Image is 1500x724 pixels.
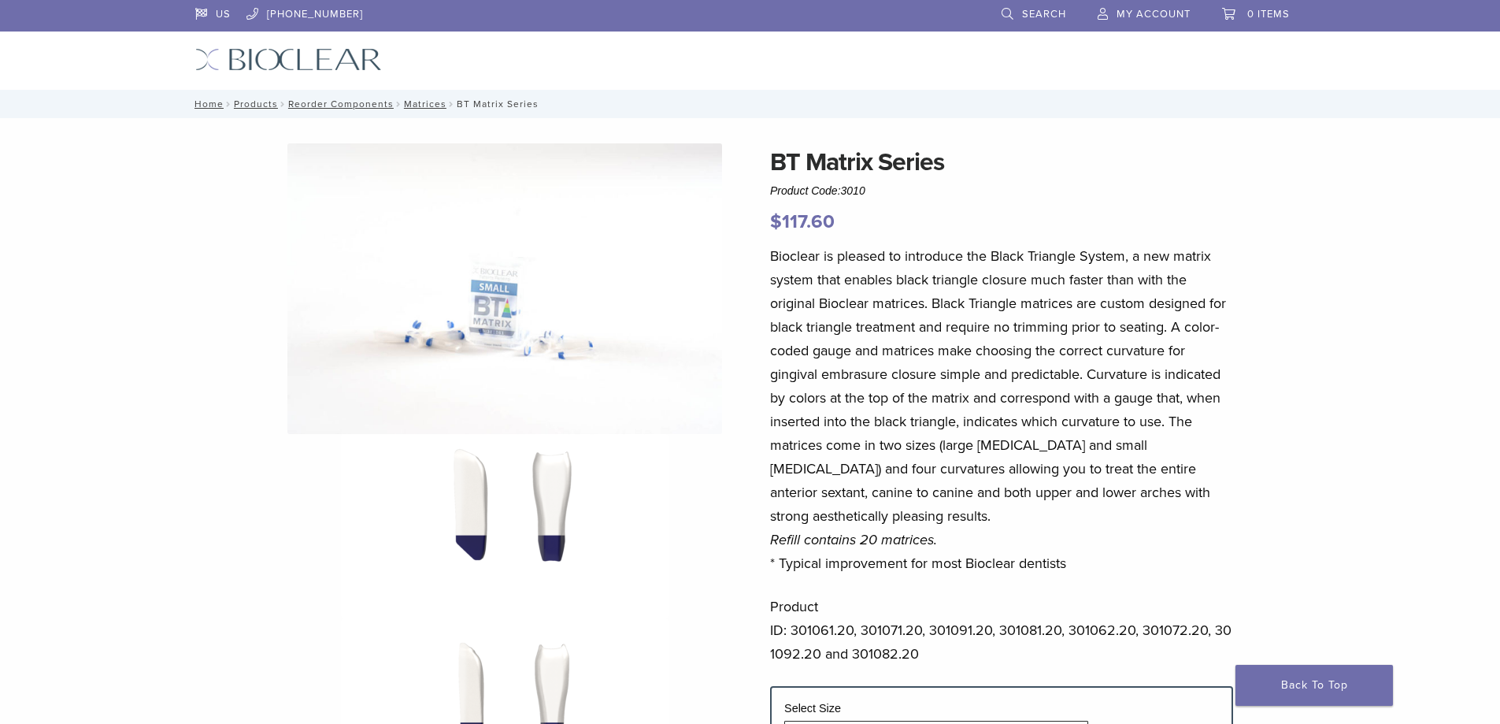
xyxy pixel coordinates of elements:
bdi: 117.60 [770,210,835,233]
a: Home [190,98,224,110]
em: Refill contains 20 matrices. [770,531,937,548]
p: Product ID: 301061.20, 301071.20, 301091.20, 301081.20, 301062.20, 301072.20, 301092.20 and 30108... [770,595,1233,666]
a: Back To Top [1235,665,1393,706]
img: BT Matrix Series - Image 2 [341,434,669,618]
span: Search [1022,8,1066,20]
span: / [278,100,288,108]
span: / [394,100,404,108]
p: Bioclear is pleased to introduce the Black Triangle System, a new matrix system that enables blac... [770,244,1233,575]
span: My Account [1117,8,1191,20]
span: $ [770,210,782,233]
span: Product Code: [770,184,865,197]
img: Anterior Black Triangle Series Matrices [287,143,722,434]
nav: BT Matrix Series [183,90,1317,118]
label: Select Size [784,702,841,715]
span: / [446,100,457,108]
a: Products [234,98,278,110]
span: 3010 [841,184,865,197]
h1: BT Matrix Series [770,143,1233,181]
span: / [224,100,234,108]
a: Reorder Components [288,98,394,110]
a: Matrices [404,98,446,110]
span: 0 items [1247,8,1290,20]
img: Bioclear [195,48,382,71]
